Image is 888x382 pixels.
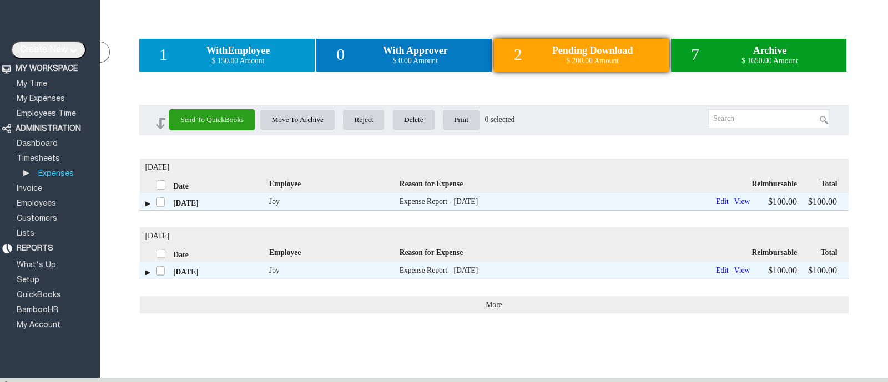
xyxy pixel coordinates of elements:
[15,215,59,222] a: Customers
[15,110,78,118] a: Employees Time
[808,262,849,279] td: $100.00
[16,64,78,74] div: MY WORKSPACE
[514,45,522,64] div: 2
[15,155,62,162] a: Timesheets
[269,245,400,262] td: Employee
[383,45,448,56] span: With Approver
[100,42,110,63] div: Hide Menus
[714,197,730,206] a: Edit
[552,45,633,56] span: Pending Download
[169,109,255,130] input: Send To QuickBooks
[808,245,849,262] td: Total
[400,193,653,210] td: Expense Report - 7 Aug 2025
[15,322,62,329] a: My Account
[773,57,798,65] span: Amount
[753,45,787,56] span: Archive
[140,227,849,245] td: [DATE]
[393,57,412,65] span: $ 0.00
[37,170,75,177] a: Expenses
[15,200,58,207] a: Employees
[15,140,59,147] a: Dashboard
[594,57,619,65] span: Amount
[808,193,849,210] td: $100.00
[15,262,58,269] a: What's Up
[140,262,269,279] td: [DATE]
[228,45,270,56] span: Employee
[15,95,67,103] a: My Expenses
[751,176,808,193] td: Reimbursable
[15,277,41,284] a: Setup
[733,266,752,274] a: View
[15,307,60,314] a: BambooHR
[269,262,400,279] td: Joy
[23,168,32,178] div: ▶
[485,115,514,124] div: 0 selected
[15,230,36,237] a: Lists
[159,45,168,64] div: 1
[691,45,699,64] div: 7
[799,349,859,376] iframe: Opens a widget where you can find more information
[140,296,849,313] td: More
[392,109,435,130] input: Delete
[15,292,63,299] a: QuickBooks
[206,45,270,56] span: With Employees
[140,159,849,176] td: [DATE]
[16,124,81,134] div: ADMINISTRATION
[733,197,752,206] a: View
[140,245,269,262] td: Date
[240,57,265,65] span: Amount
[751,193,808,210] td: $100.00
[840,6,867,24] img: Help
[260,109,335,130] input: Move To Archive
[336,45,345,64] div: 0
[708,109,829,128] input: Search
[413,57,438,65] span: Amount
[15,185,44,192] a: Invoice
[741,57,771,65] span: $ 1650.00
[15,245,55,252] a: REPORTS
[751,262,808,279] td: $100.00
[442,109,480,130] input: Print
[751,245,808,262] td: Reimbursable
[400,245,653,262] td: Reason for Expense
[400,262,653,279] td: Expense Report - 28 Jul 2025
[140,176,269,193] td: Date
[269,193,400,210] td: Joy
[269,176,400,193] td: Employee
[15,80,49,88] a: My Time
[566,57,593,65] span: $ 200.00
[212,57,239,65] span: $ 150.00
[11,41,86,59] input: Create New
[140,193,269,210] td: [DATE]
[342,109,385,130] input: Reject
[400,176,653,193] td: Reason for Expense
[714,266,730,274] a: Edit
[808,176,849,193] td: Total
